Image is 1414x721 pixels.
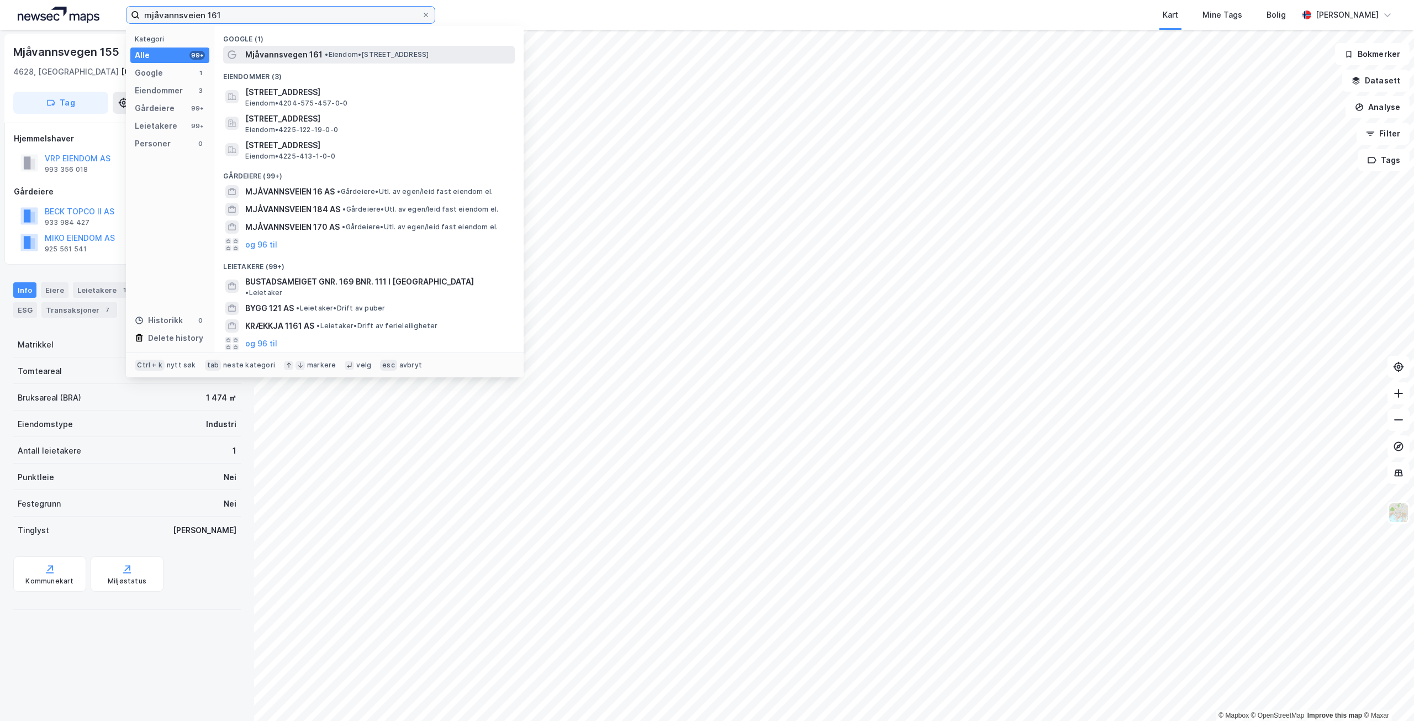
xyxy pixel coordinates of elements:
[337,187,340,196] span: •
[167,361,196,370] div: nytt søk
[1218,712,1249,719] a: Mapbox
[1316,8,1379,22] div: [PERSON_NAME]
[1202,8,1242,22] div: Mine Tags
[296,304,385,313] span: Leietaker • Drift av puber
[307,361,336,370] div: markere
[189,104,205,113] div: 99+
[214,254,524,273] div: Leietakere (99+)
[245,288,282,297] span: Leietaker
[380,360,397,371] div: esc
[233,444,236,457] div: 1
[224,471,236,484] div: Nei
[135,84,183,97] div: Eiendommer
[316,322,437,330] span: Leietaker • Drift av ferieleiligheter
[196,86,205,95] div: 3
[18,365,62,378] div: Tomteareal
[224,497,236,511] div: Nei
[316,322,320,330] span: •
[135,137,171,150] div: Personer
[356,361,371,370] div: velg
[342,223,345,231] span: •
[245,139,510,152] span: [STREET_ADDRESS]
[135,119,177,133] div: Leietakere
[245,288,249,297] span: •
[296,304,299,312] span: •
[337,187,493,196] span: Gårdeiere • Utl. av egen/leid fast eiendom el.
[245,86,510,99] span: [STREET_ADDRESS]
[18,418,73,431] div: Eiendomstype
[1307,712,1362,719] a: Improve this map
[173,524,236,537] div: [PERSON_NAME]
[121,65,241,78] div: [GEOGRAPHIC_DATA], 575/443
[245,302,294,315] span: BYGG 121 AS
[45,245,87,254] div: 925 561 541
[148,331,203,345] div: Delete history
[18,338,54,351] div: Matrikkel
[196,316,205,325] div: 0
[245,125,338,134] span: Eiendom • 4225-122-19-0-0
[135,35,209,43] div: Kategori
[1342,70,1410,92] button: Datasett
[196,69,205,77] div: 1
[140,7,421,23] input: Søk på adresse, matrikkel, gårdeiere, leietakere eller personer
[342,205,346,213] span: •
[1251,712,1305,719] a: OpenStreetMap
[25,577,73,586] div: Kommunekart
[325,50,429,59] span: Eiendom • [STREET_ADDRESS]
[1163,8,1178,22] div: Kart
[1267,8,1286,22] div: Bolig
[18,471,54,484] div: Punktleie
[18,444,81,457] div: Antall leietakere
[245,152,335,161] span: Eiendom • 4225-413-1-0-0
[245,112,510,125] span: [STREET_ADDRESS]
[108,577,146,586] div: Miljøstatus
[1358,149,1410,171] button: Tags
[1357,123,1410,145] button: Filter
[41,302,117,318] div: Transaksjoner
[73,282,134,298] div: Leietakere
[135,360,165,371] div: Ctrl + k
[1346,96,1410,118] button: Analyse
[399,361,422,370] div: avbryt
[214,26,524,46] div: Google (1)
[205,360,221,371] div: tab
[214,163,524,183] div: Gårdeiere (99+)
[41,282,68,298] div: Eiere
[18,524,49,537] div: Tinglyst
[13,302,37,318] div: ESG
[245,99,347,108] span: Eiendom • 4204-575-457-0-0
[18,7,99,23] img: logo.a4113a55bc3d86da70a041830d287a7e.svg
[18,497,61,511] div: Festegrunn
[1388,502,1409,523] img: Z
[135,66,163,80] div: Google
[245,185,335,198] span: MJÅVANNSVEIEN 16 AS
[214,64,524,83] div: Eiendommer (3)
[13,282,36,298] div: Info
[245,337,277,350] button: og 96 til
[14,185,240,198] div: Gårdeiere
[45,218,89,227] div: 933 984 427
[102,304,113,315] div: 7
[245,203,340,216] span: MJÅVANNSVEIEN 184 AS
[45,165,88,174] div: 993 356 018
[13,65,119,78] div: 4628, [GEOGRAPHIC_DATA]
[206,418,236,431] div: Industri
[135,49,150,62] div: Alle
[119,285,130,296] div: 1
[13,92,108,114] button: Tag
[206,391,236,404] div: 1 474 ㎡
[245,220,340,234] span: MJÅVANNSVEIEN 170 AS
[189,122,205,130] div: 99+
[325,50,328,59] span: •
[245,238,277,251] button: og 96 til
[223,361,275,370] div: neste kategori
[342,223,498,231] span: Gårdeiere • Utl. av egen/leid fast eiendom el.
[245,319,314,333] span: KRÆKKJA 1161 AS
[135,314,183,327] div: Historikk
[1335,43,1410,65] button: Bokmerker
[13,43,122,61] div: Mjåvannsvegen 155
[245,48,323,61] span: Mjåvannsvegen 161
[1359,668,1414,721] div: Kontrollprogram for chat
[189,51,205,60] div: 99+
[196,139,205,148] div: 0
